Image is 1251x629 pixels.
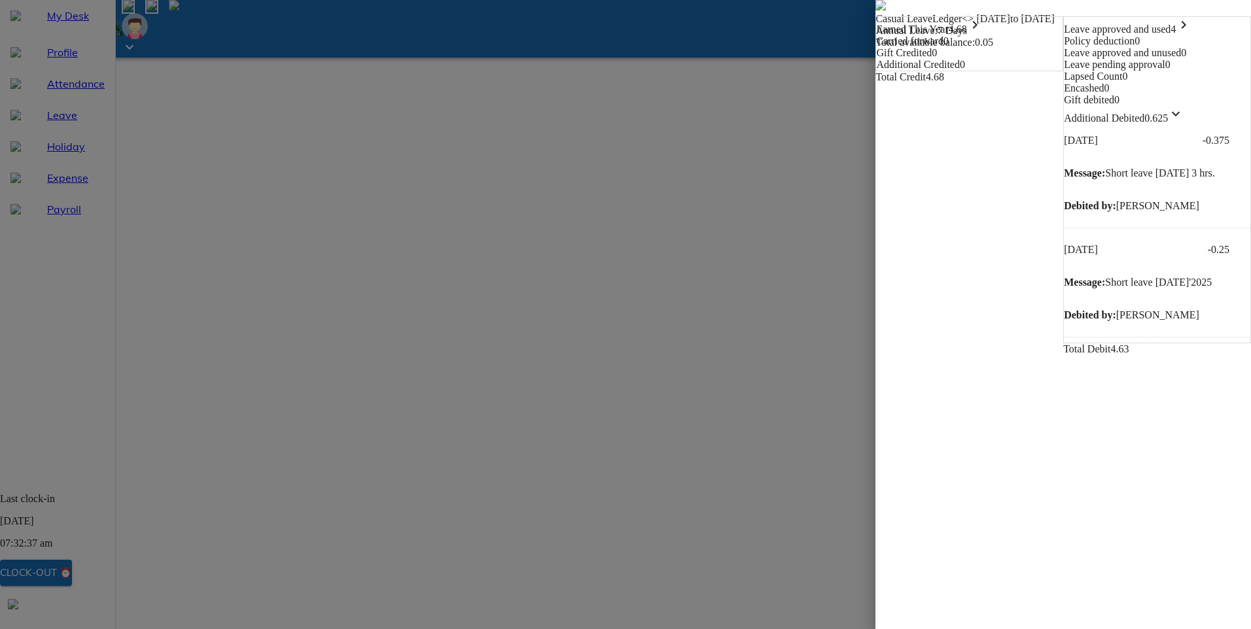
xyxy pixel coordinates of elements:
[1168,106,1184,122] i: keyboard_arrow_down
[1064,277,1105,288] strong: Message:
[875,13,1055,24] span: Casual Leave Ledger <> [DATE] to [DATE]
[1064,135,1188,146] p: [DATE]
[1203,135,1229,146] p: -0.375
[1208,244,1229,256] p: -0.25
[1064,200,1250,212] p: [PERSON_NAME]
[1064,167,1250,179] p: Short leave [DATE] 3 hrs.
[1104,82,1110,93] span: 0
[1123,71,1128,82] span: 0
[1064,47,1181,58] span: Leave approved and unused
[1064,244,1188,256] p: [DATE]
[932,47,937,58] span: 0
[1064,24,1171,35] span: Leave approved and used
[1064,59,1165,70] span: Leave pending approval
[1064,94,1114,105] span: Gift debited
[943,35,949,46] span: 0
[1144,112,1184,124] span: 0.625
[960,59,965,70] span: 0
[1064,277,1250,288] p: Short leave [DATE]'2025
[1064,309,1116,320] strong: Debited by:
[926,71,944,82] span: 4.68
[876,59,960,70] span: Additional Credited
[1165,59,1171,70] span: 0
[1064,35,1135,46] span: Policy deduction
[1064,82,1104,93] span: Encashed
[1135,35,1140,46] span: 0
[1064,200,1116,211] strong: Debited by:
[1064,167,1105,178] strong: Message:
[1114,94,1119,105] span: 0
[1171,24,1191,35] span: 4
[1110,343,1129,354] span: 4.63
[876,24,948,35] span: Earned This Year
[949,24,983,35] span: 4.68
[1064,112,1144,124] span: Additional Debited
[1063,343,1110,354] span: Total Debit
[876,35,943,46] span: Carried forward
[875,71,926,82] span: Total Credit
[1176,17,1191,33] i: keyboard_arrow_right
[1064,71,1122,82] span: Lapsed Count
[1181,47,1186,58] span: 0
[1064,309,1250,321] p: [PERSON_NAME]
[876,47,932,58] span: Gift Credited
[967,17,983,33] i: keyboard_arrow_right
